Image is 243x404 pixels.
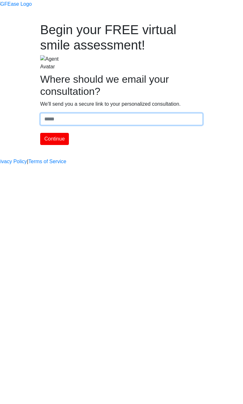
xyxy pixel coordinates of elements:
h1: Begin your FREE virtual smile assessment! [40,22,203,53]
p: We'll send you a secure link to your personalized consultation. [40,100,203,108]
button: Continue [40,133,69,145]
a: Terms of Service [28,158,66,165]
a: | [27,158,28,165]
h2: Where should we email your consultation? [40,73,203,98]
img: Agent Avatar [40,55,59,71]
